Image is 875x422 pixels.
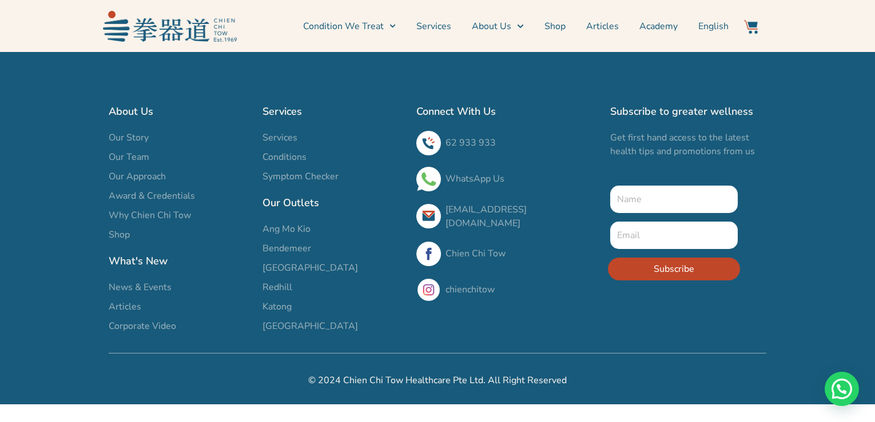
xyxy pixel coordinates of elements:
[698,19,729,33] span: English
[262,150,405,164] a: Conditions
[109,319,251,333] a: Corporate Video
[109,228,251,242] a: Shop
[416,12,451,41] a: Services
[109,189,195,203] span: Award & Credentials
[262,261,405,275] a: [GEOGRAPHIC_DATA]
[109,103,251,119] h2: About Us
[109,373,766,387] h2: © 2024 Chien Chi Tow Healthcare Pte Ltd. All Right Reserved
[109,300,141,314] span: Articles
[446,172,504,185] a: WhatsApp Us
[610,103,766,119] h2: Subscribe to greater wellness
[610,222,738,249] input: Email
[608,258,740,280] button: Subscribe
[825,372,859,406] div: Need help? WhatsApp contact
[262,222,405,236] a: Ang Mo Kio
[109,253,251,269] h2: What's New
[610,186,738,289] form: New Form
[109,150,251,164] a: Our Team
[639,12,678,41] a: Academy
[262,195,405,211] h2: Our Outlets
[446,247,506,260] a: Chien Chi Tow
[744,20,758,34] img: Website Icon-03
[262,170,339,183] span: Symptom Checker
[262,242,405,255] a: Bendemeer
[262,170,405,183] a: Symptom Checker
[109,150,149,164] span: Our Team
[303,12,396,41] a: Condition We Treat
[262,131,405,144] a: Services
[109,131,149,144] span: Our Story
[262,242,311,255] span: Bendemeer
[586,12,619,41] a: Articles
[262,150,307,164] span: Conditions
[262,261,358,275] span: [GEOGRAPHIC_DATA]
[262,319,358,333] span: [GEOGRAPHIC_DATA]
[262,103,405,119] h2: Services
[416,103,599,119] h2: Connect With Us
[109,300,251,314] a: Articles
[610,131,766,158] p: Get first hand access to the latest health tips and promotions from us
[262,300,405,314] a: Katong
[262,300,292,314] span: Katong
[109,280,251,294] a: News & Events
[262,222,311,236] span: Ang Mo Kio
[446,203,527,230] a: [EMAIL_ADDRESS][DOMAIN_NAME]
[109,170,166,183] span: Our Approach
[242,12,729,41] nav: Menu
[109,131,251,144] a: Our Story
[262,280,405,294] a: Redhill
[109,280,172,294] span: News & Events
[472,12,523,41] a: About Us
[109,208,191,222] span: Why Chien Chi Tow
[446,136,496,149] a: 62 933 933
[262,280,292,294] span: Redhill
[544,12,566,41] a: Shop
[109,208,251,222] a: Why Chien Chi Tow
[654,262,694,276] span: Subscribe
[109,319,176,333] span: Corporate Video
[109,170,251,183] a: Our Approach
[610,186,738,213] input: Name
[698,12,729,41] a: Switch to English
[446,283,495,296] a: chienchitow
[109,228,130,242] span: Shop
[109,189,251,203] a: Award & Credentials
[262,319,405,333] a: [GEOGRAPHIC_DATA]
[262,131,297,144] span: Services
